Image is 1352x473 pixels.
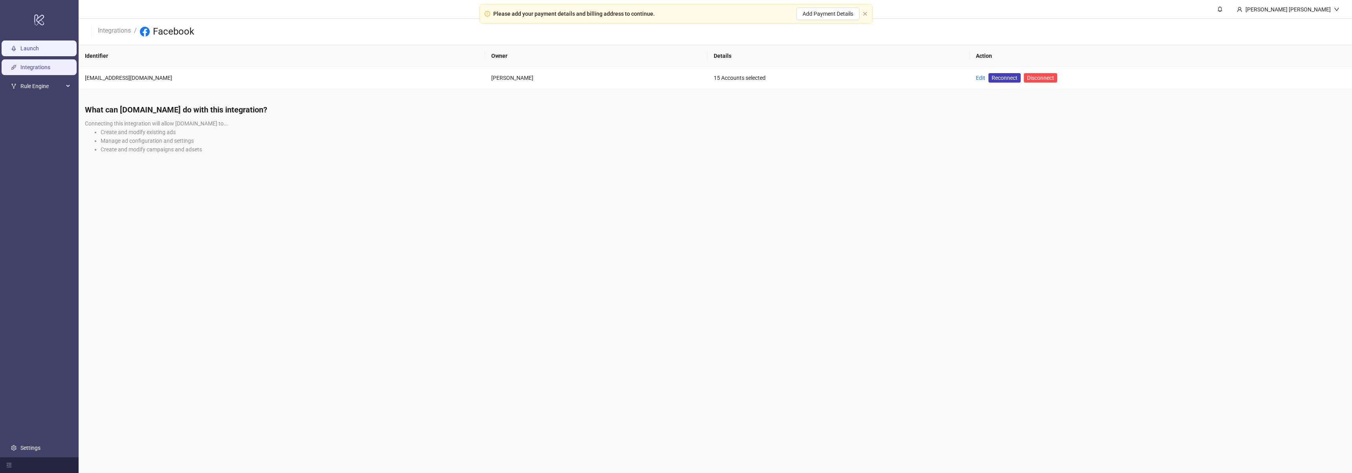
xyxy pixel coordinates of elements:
[85,120,228,127] span: Connecting this integration will allow [DOMAIN_NAME] to...
[1027,75,1054,81] span: Disconnect
[134,26,137,38] li: /
[988,73,1021,83] a: Reconnect
[20,78,64,94] span: Rule Engine
[992,74,1018,82] span: Reconnect
[1024,73,1057,83] button: Disconnect
[1237,7,1242,12] span: user
[79,45,485,67] th: Identifier
[863,11,867,17] button: close
[1217,6,1223,12] span: bell
[153,26,194,38] h3: Facebook
[485,45,707,67] th: Owner
[796,7,860,20] button: Add Payment Details
[970,45,1352,67] th: Action
[101,128,1346,136] li: Create and modify existing ads
[20,445,40,451] a: Settings
[863,11,867,16] span: close
[1242,5,1334,14] div: [PERSON_NAME] [PERSON_NAME]
[493,9,655,18] div: Please add your payment details and billing address to continue.
[101,145,1346,154] li: Create and modify campaigns and adsets
[20,64,50,70] a: Integrations
[1334,7,1339,12] span: down
[101,136,1346,145] li: Manage ad configuration and settings
[96,26,132,34] a: Integrations
[485,11,490,17] span: exclamation-circle
[85,104,1346,115] h4: What can [DOMAIN_NAME] do with this integration?
[20,45,39,52] a: Launch
[11,83,17,89] span: fork
[6,462,12,468] span: menu-fold
[976,75,985,81] a: Edit
[714,74,964,82] div: 15 Accounts selected
[707,45,970,67] th: Details
[803,11,853,17] span: Add Payment Details
[85,74,479,82] div: [EMAIL_ADDRESS][DOMAIN_NAME]
[491,74,701,82] div: [PERSON_NAME]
